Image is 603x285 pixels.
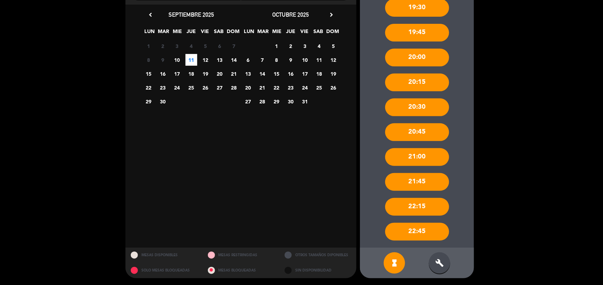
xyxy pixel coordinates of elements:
span: 19 [328,68,339,80]
span: 1 [143,40,155,52]
div: 21:00 [385,148,449,166]
span: 29 [143,96,155,107]
span: 17 [299,68,311,80]
span: 3 [299,40,311,52]
div: MESAS DISPONIBLES [125,248,203,263]
span: 7 [228,40,240,52]
span: 15 [271,68,282,80]
span: 19 [200,68,211,80]
span: 26 [200,82,211,93]
span: 22 [271,82,282,93]
span: 14 [228,54,240,66]
span: 6 [242,54,254,66]
span: 21 [228,68,240,80]
span: septiembre 2025 [168,11,214,18]
span: 26 [328,82,339,93]
span: MAR [158,27,169,39]
span: 28 [257,96,268,107]
span: 13 [214,54,226,66]
span: 6 [214,40,226,52]
span: 17 [171,68,183,80]
span: 23 [285,82,297,93]
span: 24 [299,82,311,93]
i: build [435,259,444,267]
span: 4 [185,40,197,52]
span: 23 [157,82,169,93]
span: 15 [143,68,155,80]
span: 5 [200,40,211,52]
span: JUE [185,27,197,39]
span: 14 [257,68,268,80]
div: MESAS BLOQUEADAS [203,263,280,278]
span: 9 [157,54,169,66]
span: JUE [285,27,297,39]
span: 11 [313,54,325,66]
span: 16 [157,68,169,80]
span: MAR [257,27,269,39]
div: SOLO MESAS BLOQUEADAS [125,263,203,278]
span: 30 [285,96,297,107]
span: MIE [172,27,183,39]
span: 18 [185,68,197,80]
span: 13 [242,68,254,80]
span: 10 [299,54,311,66]
span: 4 [313,40,325,52]
div: MESAS RESTRINGIDAS [203,248,280,263]
i: hourglass_full [390,259,399,267]
span: 12 [200,54,211,66]
div: 22:15 [385,198,449,216]
span: 20 [214,68,226,80]
span: 27 [214,82,226,93]
div: 20:30 [385,98,449,116]
div: SIN DISPONIBILIDAD [279,263,356,278]
span: 31 [299,96,311,107]
span: 18 [313,68,325,80]
div: 20:15 [385,74,449,91]
span: LUN [144,27,156,39]
span: 1 [271,40,282,52]
span: 8 [271,54,282,66]
span: 22 [143,82,155,93]
span: MIE [271,27,283,39]
span: 21 [257,82,268,93]
div: 19:45 [385,24,449,42]
span: 11 [185,54,197,66]
span: 30 [157,96,169,107]
span: 7 [257,54,268,66]
div: OTROS TAMAÑOS DIPONIBLES [279,248,356,263]
div: 20:00 [385,49,449,66]
span: 12 [328,54,339,66]
div: 22:45 [385,223,449,241]
div: 21:45 [385,173,449,191]
span: 8 [143,54,155,66]
span: 25 [185,82,197,93]
span: 2 [157,40,169,52]
span: LUN [243,27,255,39]
span: 28 [228,82,240,93]
span: 10 [171,54,183,66]
span: 24 [171,82,183,93]
span: 27 [242,96,254,107]
span: 3 [171,40,183,52]
span: 29 [271,96,282,107]
span: 2 [285,40,297,52]
span: DOM [227,27,239,39]
span: VIE [199,27,211,39]
span: 9 [285,54,297,66]
span: 20 [242,82,254,93]
i: chevron_left [147,11,154,18]
span: 16 [285,68,297,80]
span: octubre 2025 [273,11,309,18]
span: SAB [213,27,225,39]
span: DOM [327,27,338,39]
div: 20:45 [385,123,449,141]
span: VIE [299,27,311,39]
i: chevron_right [328,11,335,18]
span: 25 [313,82,325,93]
span: 5 [328,40,339,52]
span: SAB [313,27,324,39]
